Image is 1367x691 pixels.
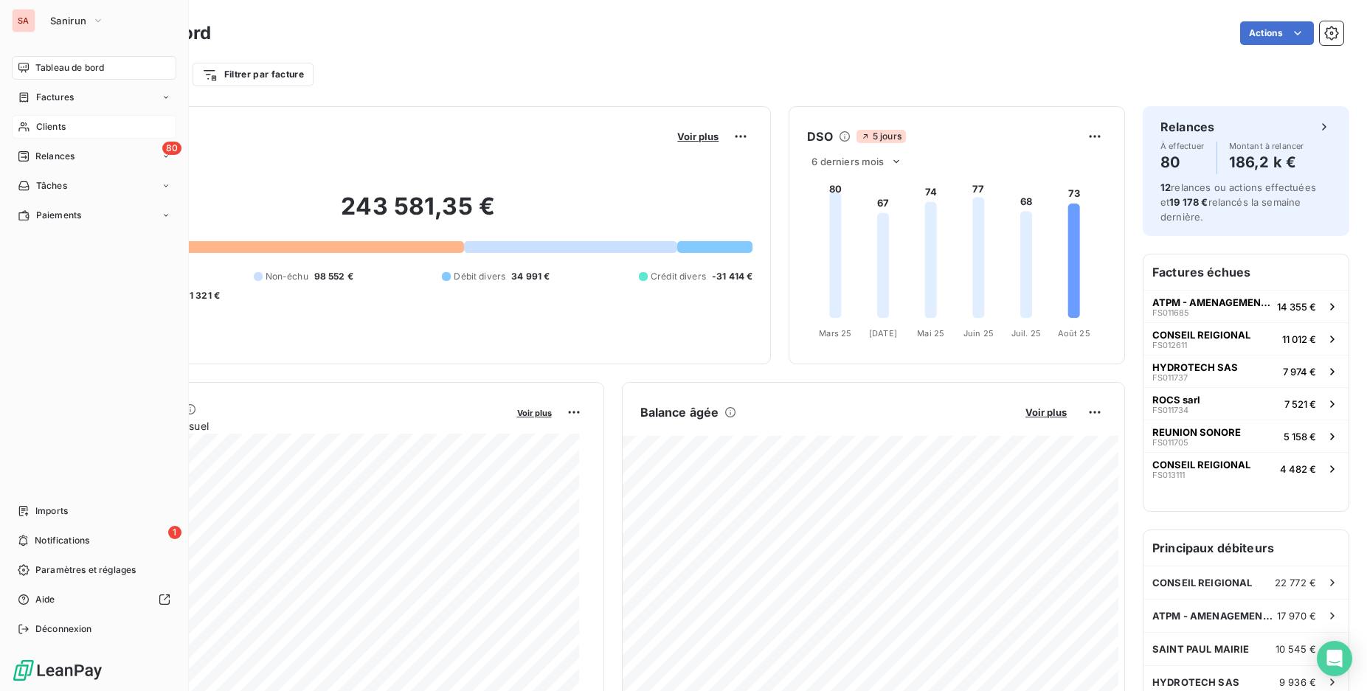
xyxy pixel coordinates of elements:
span: 22 772 € [1275,577,1316,588]
span: 9 936 € [1279,676,1316,688]
span: Voir plus [517,408,552,418]
span: HYDROTECH SAS [1152,361,1238,373]
span: 7 974 € [1283,366,1316,378]
span: Non-échu [266,270,308,283]
span: CONSEIL REIGIONAL [1152,459,1250,470]
span: 10 545 € [1276,643,1316,655]
span: SAINT PAUL MAIRIE [1152,643,1250,655]
span: 34 991 € [511,270,550,283]
span: CONSEIL REIGIONAL [1152,329,1250,341]
h6: Relances [1160,118,1214,136]
span: 11 012 € [1282,333,1316,345]
span: ROCS sarl [1152,394,1200,406]
div: SA [12,9,35,32]
h6: Principaux débiteurs [1143,530,1349,566]
button: Voir plus [673,130,723,143]
div: Open Intercom Messenger [1317,641,1352,676]
button: Filtrer par facture [193,63,314,86]
span: ATPM - AMENAGEMENTS TRAVAUX PUBLICS DES MASCAREIGNES [1152,296,1271,308]
span: CONSEIL REIGIONAL [1152,577,1253,588]
h6: Balance âgée [640,403,719,421]
span: À effectuer [1160,142,1205,150]
span: REUNION SONORE [1152,426,1241,438]
span: 6 derniers mois [811,156,884,167]
span: Voir plus [1025,406,1067,418]
span: FS012611 [1152,341,1187,350]
span: Sanirun [50,15,86,27]
img: Logo LeanPay [12,659,103,682]
span: Clients [36,120,66,133]
span: 1 [168,526,181,539]
span: Factures [36,91,74,104]
a: Imports [12,499,176,523]
button: CONSEIL REIGIONALFS01261111 012 € [1143,322,1349,355]
span: FS011705 [1152,438,1188,447]
button: CONSEIL REIGIONALFS0131114 482 € [1143,452,1349,485]
span: Déconnexion [35,622,92,636]
span: FS011737 [1152,373,1188,382]
h4: 186,2 k € [1229,150,1304,174]
span: Imports [35,504,68,518]
span: Tableau de bord [35,61,104,74]
tspan: Août 25 [1058,328,1090,338]
button: ROCS sarlFS0117347 521 € [1143,387,1349,420]
span: -31 414 € [712,270,752,283]
tspan: Juil. 25 [1011,328,1041,338]
span: Chiffre d'affaires mensuel [83,418,507,434]
span: 4 482 € [1280,463,1316,475]
h6: Factures échues [1143,254,1349,290]
span: 12 [1160,181,1171,193]
span: Relances [35,150,75,163]
button: Actions [1240,21,1314,45]
span: 14 355 € [1277,301,1316,313]
tspan: Mai 25 [918,328,945,338]
a: Factures [12,86,176,109]
a: Clients [12,115,176,139]
a: Aide [12,588,176,611]
a: Paiements [12,204,176,227]
span: 5 158 € [1284,431,1316,442]
span: HYDROTECH SAS [1152,676,1239,688]
span: Paramètres et réglages [35,563,136,577]
span: 98 552 € [314,270,353,283]
span: Paiements [36,209,81,222]
span: 7 521 € [1284,398,1316,410]
h4: 80 [1160,150,1205,174]
span: 19 178 € [1169,196,1208,208]
button: ATPM - AMENAGEMENTS TRAVAUX PUBLICS DES MASCAREIGNESFS01168514 355 € [1143,290,1349,322]
span: FS011685 [1152,308,1189,317]
span: Aide [35,593,55,606]
span: 80 [162,142,181,155]
span: Crédit divers [651,270,706,283]
button: Voir plus [1021,406,1071,419]
span: 17 970 € [1277,610,1316,622]
span: Débit divers [454,270,505,283]
a: Tableau de bord [12,56,176,80]
span: FS011734 [1152,406,1188,414]
span: -1 321 € [185,289,220,302]
span: FS013111 [1152,470,1185,479]
tspan: Mars 25 [820,328,852,338]
span: Montant à relancer [1229,142,1304,150]
span: relances ou actions effectuées et relancés la semaine dernière. [1160,181,1316,223]
span: Tâches [36,179,67,192]
button: Voir plus [513,406,556,419]
h2: 243 581,35 € [83,192,752,236]
span: Voir plus [677,131,719,142]
a: 80Relances [12,145,176,168]
a: Tâches [12,174,176,198]
button: REUNION SONOREFS0117055 158 € [1143,420,1349,452]
a: Paramètres et réglages [12,558,176,582]
span: Notifications [35,534,89,547]
span: 5 jours [856,130,906,143]
tspan: [DATE] [869,328,897,338]
button: HYDROTECH SASFS0117377 974 € [1143,355,1349,387]
span: ATPM - AMENAGEMENTS TRAVAUX PUBLICS DES MASCAREIGNES [1152,610,1277,622]
h6: DSO [807,128,832,145]
tspan: Juin 25 [963,328,994,338]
